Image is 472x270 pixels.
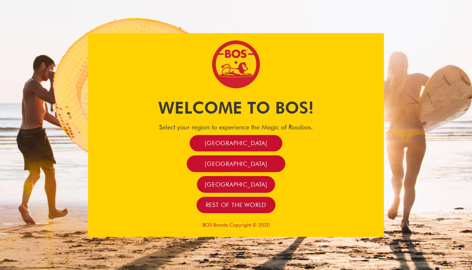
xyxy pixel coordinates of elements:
[88,222,384,228] p: BOS Brands Copyright © 2020
[190,135,282,152] a: [GEOGRAPHIC_DATA]
[205,160,267,168] span: [GEOGRAPHIC_DATA]
[187,155,285,172] a: [GEOGRAPHIC_DATA]
[88,123,384,131] h4: Select your region to experience the Magic of Rooibos.
[205,181,267,188] span: [GEOGRAPHIC_DATA]
[206,201,267,209] span: Rest of the world
[88,96,384,119] h1: Welcome to BOS!
[205,139,267,147] span: [GEOGRAPHIC_DATA]
[197,197,276,214] a: Rest of the world
[211,40,261,89] img: Bos Brands
[197,176,275,193] a: [GEOGRAPHIC_DATA]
